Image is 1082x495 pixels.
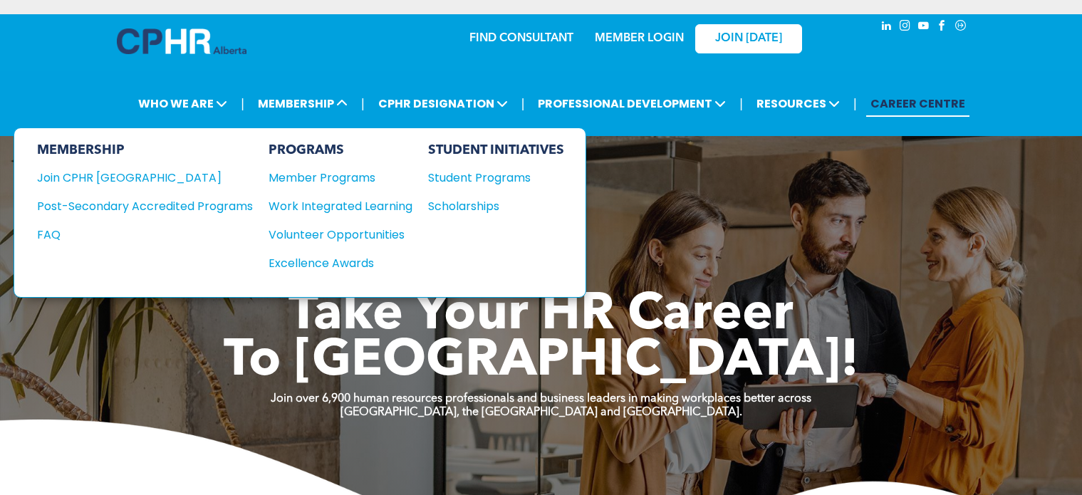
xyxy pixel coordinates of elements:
a: MEMBER LOGIN [595,33,684,44]
div: Join CPHR [GEOGRAPHIC_DATA] [37,169,232,187]
li: | [739,89,743,118]
a: FIND CONSULTANT [469,33,573,44]
div: Member Programs [269,169,398,187]
strong: [GEOGRAPHIC_DATA], the [GEOGRAPHIC_DATA] and [GEOGRAPHIC_DATA]. [340,407,742,418]
a: Post-Secondary Accredited Programs [37,197,253,215]
div: STUDENT INITIATIVES [428,142,564,158]
span: MEMBERSHIP [254,90,352,117]
a: Work Integrated Learning [269,197,412,215]
a: CAREER CENTRE [866,90,969,117]
li: | [521,89,525,118]
div: Post-Secondary Accredited Programs [37,197,232,215]
a: instagram [898,18,913,37]
span: To [GEOGRAPHIC_DATA]! [224,336,859,387]
a: Student Programs [428,169,564,187]
div: Excellence Awards [269,254,398,272]
div: PROGRAMS [269,142,412,158]
a: Excellence Awards [269,254,412,272]
img: A blue and white logo for cp alberta [117,28,246,54]
a: Join CPHR [GEOGRAPHIC_DATA] [37,169,253,187]
li: | [361,89,365,118]
a: facebook [935,18,950,37]
strong: Join over 6,900 human resources professionals and business leaders in making workplaces better ac... [271,393,811,405]
div: Scholarships [428,197,551,215]
a: youtube [916,18,932,37]
a: Member Programs [269,169,412,187]
a: JOIN [DATE] [695,24,802,53]
span: JOIN [DATE] [715,32,782,46]
div: Volunteer Opportunities [269,226,398,244]
a: FAQ [37,226,253,244]
span: RESOURCES [752,90,844,117]
span: PROFESSIONAL DEVELOPMENT [534,90,730,117]
a: Social network [953,18,969,37]
a: Scholarships [428,197,564,215]
span: CPHR DESIGNATION [374,90,512,117]
a: linkedin [879,18,895,37]
div: Work Integrated Learning [269,197,398,215]
span: Take Your HR Career [288,290,794,341]
span: WHO WE ARE [134,90,232,117]
div: Student Programs [428,169,551,187]
li: | [853,89,857,118]
div: MEMBERSHIP [37,142,253,158]
a: Volunteer Opportunities [269,226,412,244]
div: FAQ [37,226,232,244]
li: | [241,89,244,118]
